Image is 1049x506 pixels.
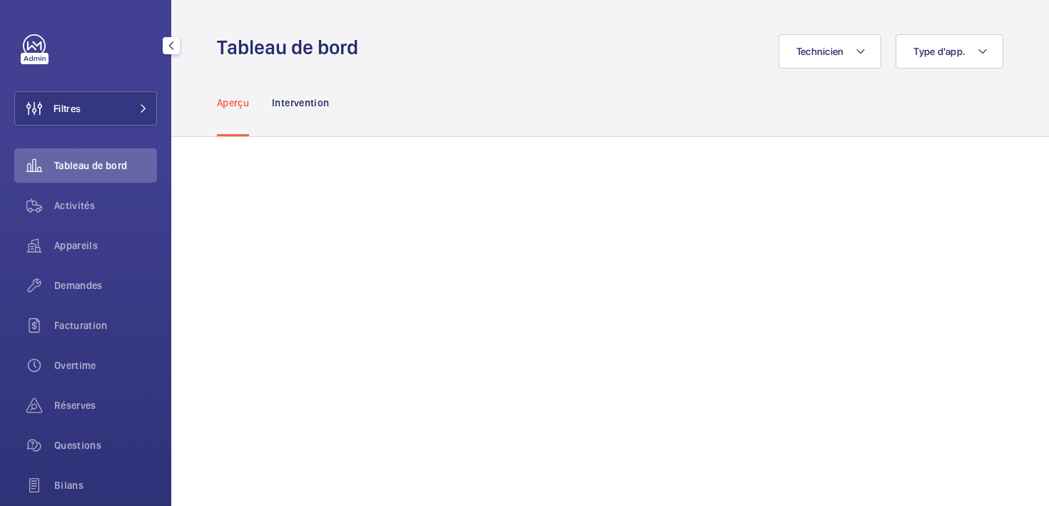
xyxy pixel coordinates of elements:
[217,34,367,61] h1: Tableau de bord
[54,278,157,293] span: Demandes
[796,46,844,57] span: Technicien
[54,438,157,452] span: Questions
[54,358,157,373] span: Overtime
[272,96,329,110] p: Intervention
[217,96,249,110] p: Aperçu
[14,91,157,126] button: Filtres
[54,238,157,253] span: Appareils
[913,46,966,57] span: Type d'app.
[54,198,157,213] span: Activités
[54,318,157,333] span: Facturation
[54,101,81,116] span: Filtres
[54,478,157,492] span: Bilans
[54,158,157,173] span: Tableau de bord
[896,34,1003,69] button: Type d'app.
[779,34,882,69] button: Technicien
[54,398,157,413] span: Réserves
